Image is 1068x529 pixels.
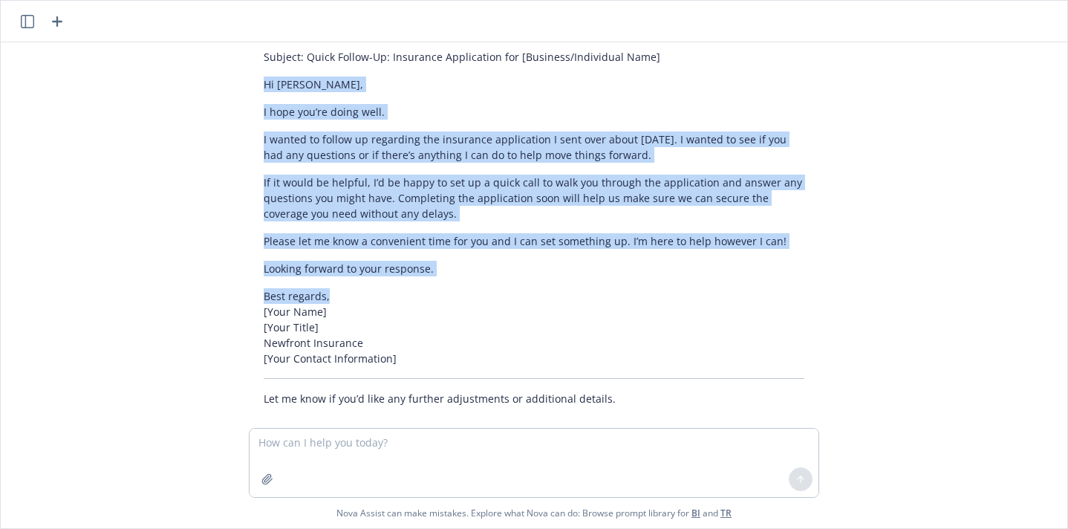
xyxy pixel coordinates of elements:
p: Subject: Quick Follow-Up: Insurance Application for [Business/Individual Name] [264,49,804,65]
p: I hope you’re doing well. [264,104,804,120]
p: Looking forward to your response. [264,261,804,276]
p: Let me know if you’d like any further adjustments or additional details. [264,391,804,406]
p: Hi [PERSON_NAME], [264,77,804,92]
p: Best regards, [Your Name] [Your Title] Newfront Insurance [Your Contact Information] [264,288,804,366]
a: TR [720,507,732,519]
a: BI [691,507,700,519]
p: Please let me know a convenient time for you and I can set something up. I’m here to help however... [264,233,804,249]
p: If it would be helpful, I’d be happy to set up a quick call to walk you through the application a... [264,175,804,221]
span: Nova Assist can make mistakes. Explore what Nova can do: Browse prompt library for and [7,498,1061,528]
p: I wanted to follow up regarding the insurance application I sent over about [DATE]. I wanted to s... [264,132,804,163]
